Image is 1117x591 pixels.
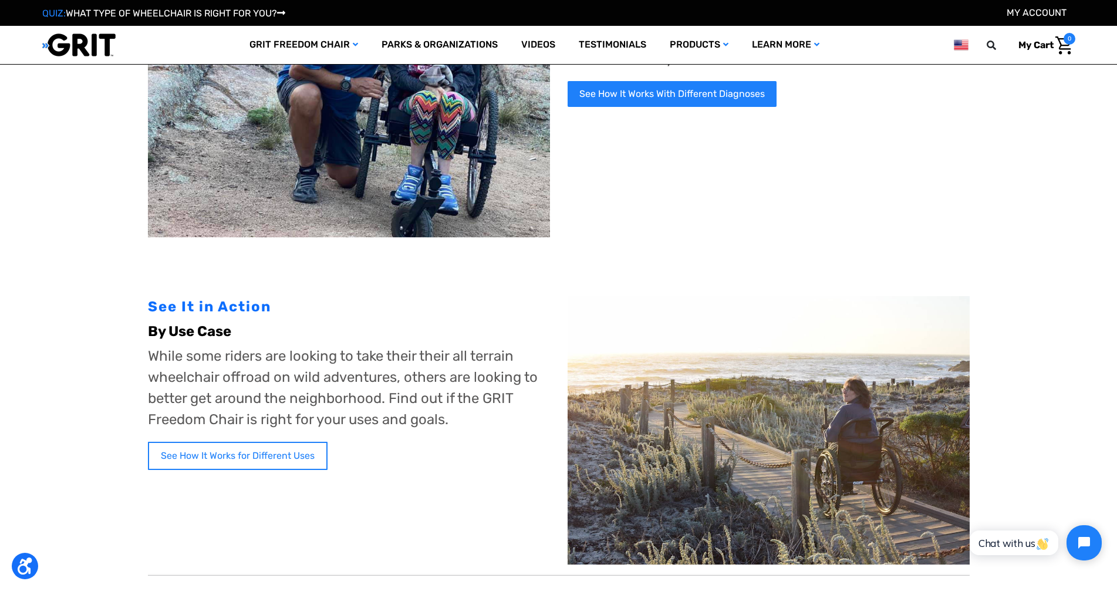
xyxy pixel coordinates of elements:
iframe: Tidio Chat [957,515,1112,570]
span: QUIZ: [42,8,66,19]
b: By Use Case [148,323,231,340]
a: GRIT Freedom Chair [238,26,370,64]
a: Learn More [740,26,831,64]
a: See How It Works With Different Diagnoses [568,81,777,107]
span: Phone Number [185,48,249,59]
a: Cart with 0 items [1010,33,1075,58]
p: While some riders are looking to take their their all terrain wheelchair offroad on wild adventur... [148,345,550,430]
a: Account [1007,7,1067,18]
img: GRIT All-Terrain Wheelchair and Mobility Equipment [42,33,116,57]
span: 0 [1064,33,1075,45]
div: See It in Action [148,296,550,317]
a: QUIZ:WHAT TYPE OF WHEELCHAIR IS RIGHT FOR YOU? [42,8,285,19]
a: Testimonials [567,26,658,64]
a: See How It Works for Different Uses [148,442,328,470]
a: Videos [509,26,567,64]
input: Search [992,33,1010,58]
span: My Cart [1018,39,1054,51]
a: Products [658,26,740,64]
img: us.png [954,38,968,52]
a: Parks & Organizations [370,26,509,64]
img: Cart [1055,36,1072,55]
img: Jenny on beach path using all terrain wheelchair GRIT Freedom Chair [568,296,970,565]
